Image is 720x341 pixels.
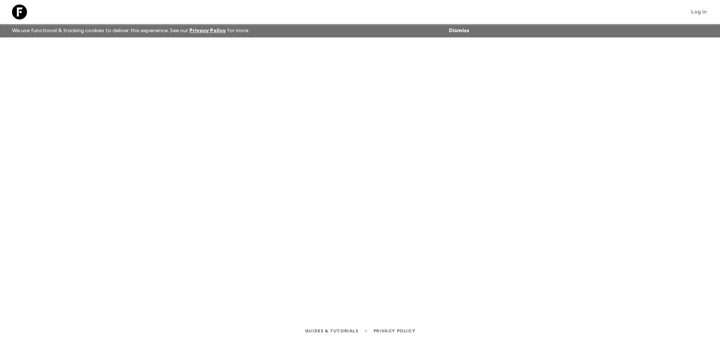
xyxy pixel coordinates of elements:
a: Privacy Policy [189,28,226,33]
p: We use functional & tracking cookies to deliver this experience. See our for more. [9,24,252,37]
a: Guides & Tutorials [305,327,358,335]
button: Dismiss [447,25,471,36]
a: Log in [687,7,711,17]
a: Privacy Policy [373,327,415,335]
